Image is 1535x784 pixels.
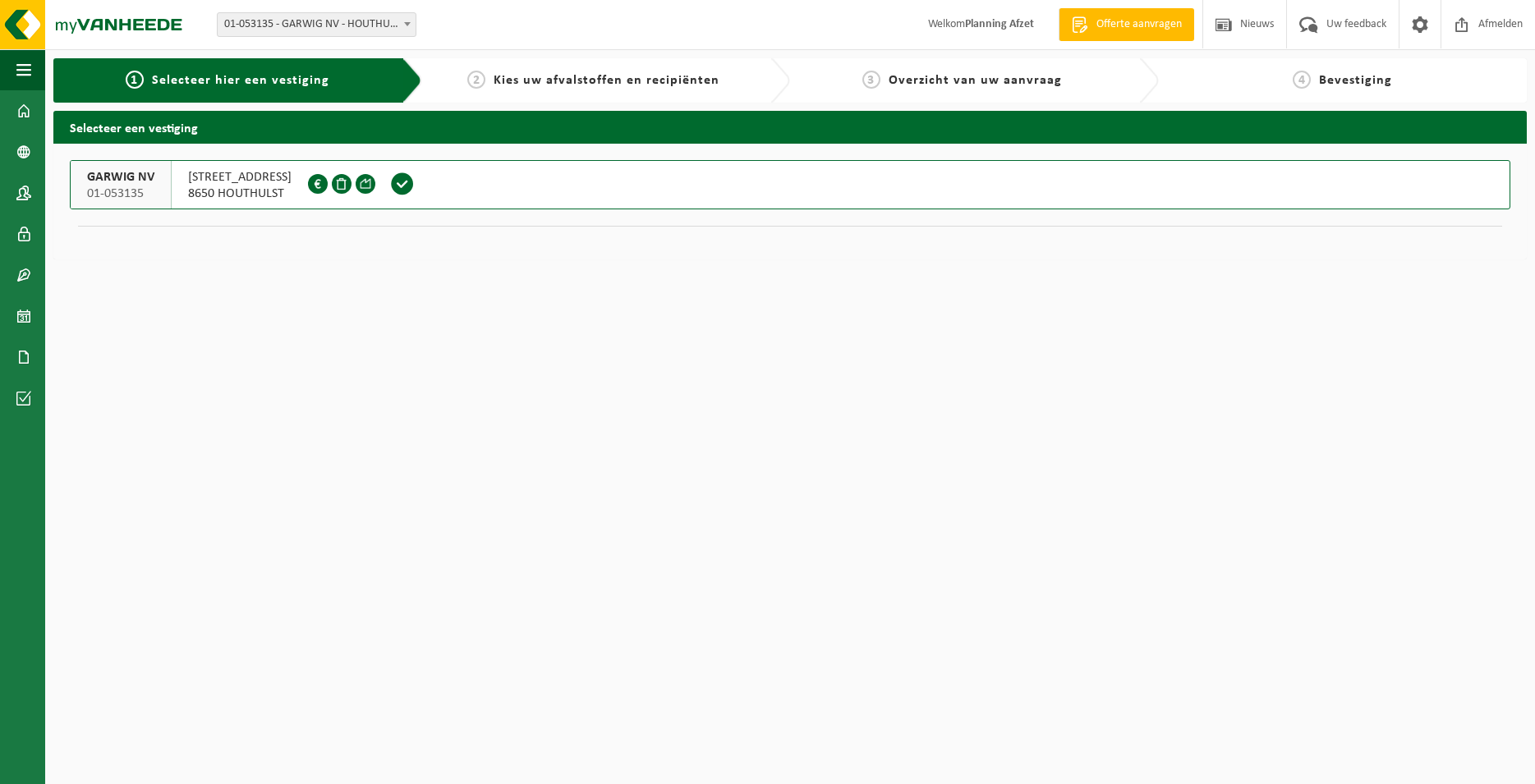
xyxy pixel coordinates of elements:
span: 4 [1293,71,1311,89]
span: GARWIG NV [87,169,154,186]
span: Offerte aanvragen [1092,16,1186,33]
span: Kies uw afvalstoffen en recipiënten [494,74,719,87]
span: Selecteer hier een vestiging [152,74,329,87]
a: Offerte aanvragen [1059,8,1194,41]
span: 01-053135 - GARWIG NV - HOUTHULST [217,12,416,37]
strong: Planning Afzet [965,18,1034,30]
span: 2 [467,71,485,89]
button: GARWIG NV 01-053135 [STREET_ADDRESS]8650 HOUTHULST [70,160,1510,209]
span: 3 [862,71,880,89]
span: 01-053135 - GARWIG NV - HOUTHULST [218,13,416,36]
span: 1 [126,71,144,89]
span: [STREET_ADDRESS] [188,169,292,186]
span: Overzicht van uw aanvraag [889,74,1062,87]
span: 01-053135 [87,186,154,202]
h2: Selecteer een vestiging [53,111,1527,143]
span: 8650 HOUTHULST [188,186,292,202]
span: Bevestiging [1319,74,1392,87]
